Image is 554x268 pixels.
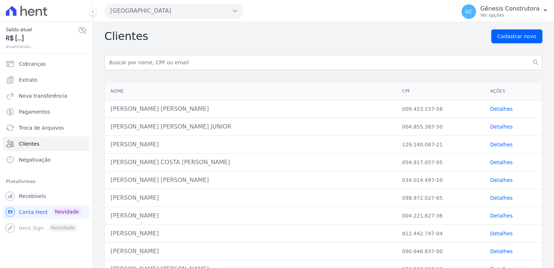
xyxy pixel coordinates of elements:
div: [PERSON_NAME] [111,194,390,202]
th: Ações [484,82,542,100]
span: GC [465,9,472,14]
td: 034.014.497-10 [396,171,484,189]
a: Recebíveis [3,189,90,203]
a: Negativação [3,153,90,167]
div: [PERSON_NAME] [PERSON_NAME] [111,176,390,184]
span: atualizando... [6,43,78,50]
span: Novidade [52,208,82,216]
a: Detalhes [490,106,513,112]
p: Gênesis Construtora [480,5,539,12]
td: 090.646.837-00 [396,243,484,260]
button: GC Gênesis Construtora Ver opções [456,1,554,22]
a: Detalhes [490,231,513,236]
span: Saldo atual [6,26,78,33]
a: Troca de Arquivos [3,121,90,135]
button: search [529,55,542,70]
a: Conta Hent Novidade [3,205,90,219]
div: [PERSON_NAME] [PERSON_NAME] [111,105,390,113]
h2: Clientes [104,30,148,43]
div: [PERSON_NAME] COSTA [PERSON_NAME] [111,158,390,167]
p: Ver opções [480,12,539,18]
a: Cadastrar novo [491,29,542,43]
a: Detalhes [490,248,513,254]
nav: Sidebar [6,57,87,235]
a: Detalhes [490,177,513,183]
div: [PERSON_NAME] [111,211,390,220]
a: Nova transferência [3,89,90,103]
td: 004.221.627-36 [396,207,484,225]
th: CPF [396,82,484,100]
td: 812.442.747-04 [396,225,484,243]
div: [PERSON_NAME] [111,229,390,238]
a: Cobranças [3,57,90,71]
td: 009.423.157-58 [396,100,484,118]
span: Negativação [19,156,51,163]
td: 054.917.057-05 [396,154,484,171]
i: search [532,59,539,66]
td: 004.855.387-50 [396,118,484,136]
span: Clientes [19,140,39,147]
span: Extrato [19,76,37,84]
div: [PERSON_NAME] [111,140,390,149]
a: Extrato [3,73,90,87]
span: Conta Hent [19,208,47,216]
a: Detalhes [490,142,513,147]
div: [PERSON_NAME] [PERSON_NAME] JUNIOR [111,122,390,131]
a: Detalhes [490,195,513,201]
a: Clientes [3,137,90,151]
a: Detalhes [490,213,513,219]
span: Recebíveis [19,192,46,200]
a: Detalhes [490,124,513,130]
span: Cadastrar novo [497,33,536,40]
div: [PERSON_NAME] [111,247,390,256]
span: Pagamentos [19,108,50,115]
span: Nova transferência [19,92,67,100]
a: Pagamentos [3,105,90,119]
a: Detalhes [490,159,513,165]
span: R$ [...] [6,33,78,43]
div: Plataformas [6,177,87,186]
span: Troca de Arquivos [19,124,64,131]
button: [GEOGRAPHIC_DATA] [104,4,244,18]
input: Buscar por nome, CPF ou email [104,55,542,70]
span: Cobranças [19,60,46,68]
th: Nome [105,82,396,100]
td: 098.972.027-65 [396,189,484,207]
td: 129.140.067-21 [396,136,484,154]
